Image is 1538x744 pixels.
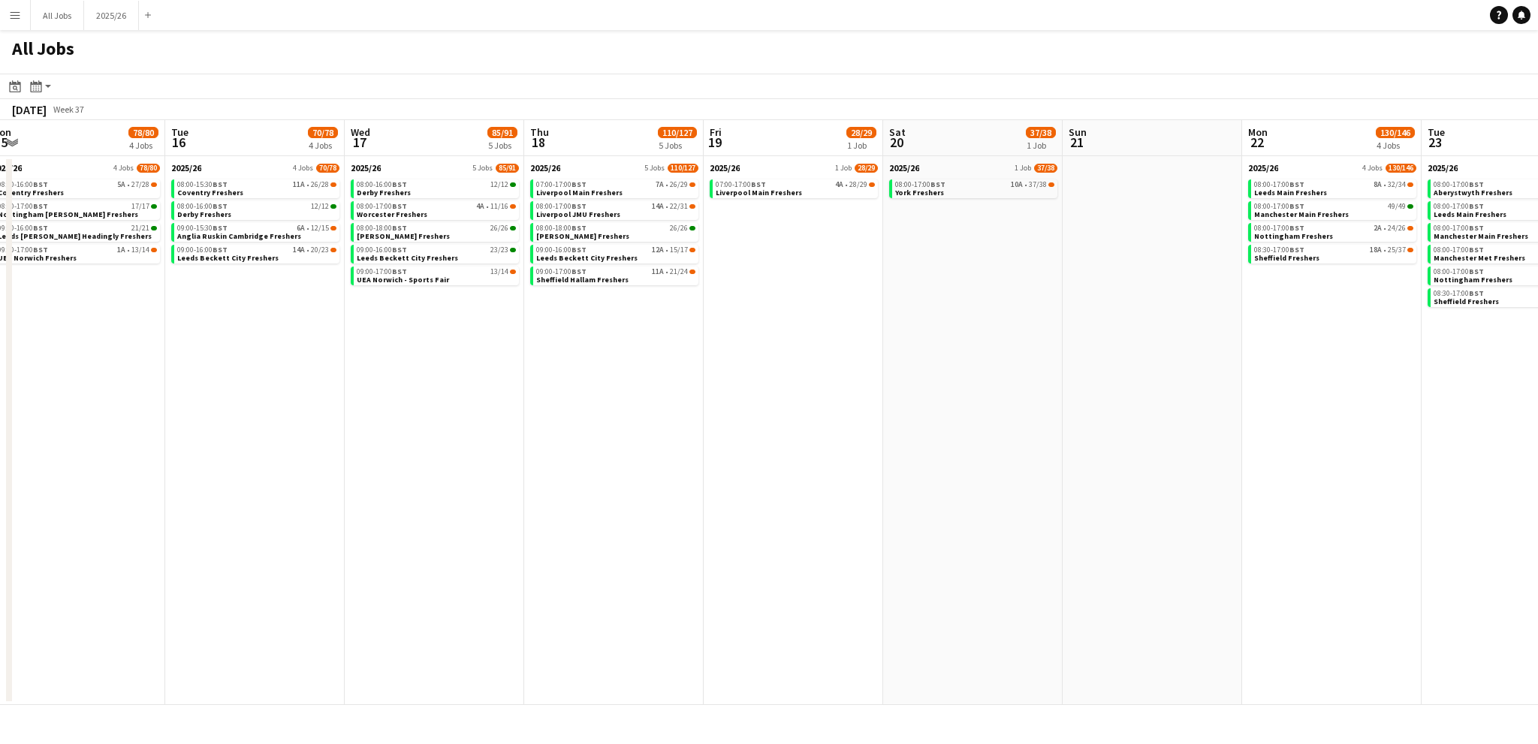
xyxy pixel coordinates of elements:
[571,179,587,189] span: BST
[357,275,449,285] span: UEA Norwich - Sports Fair
[1469,245,1484,255] span: BST
[151,226,157,230] span: 21/21
[311,181,329,188] span: 26/28
[151,182,157,187] span: 27/28
[117,246,125,254] span: 1A
[1434,275,1512,285] span: Nottingham Freshers
[716,181,875,188] div: •
[689,182,695,187] span: 26/29
[571,245,587,255] span: BST
[169,134,188,151] span: 16
[1254,179,1413,197] a: 08:00-17:00BST8A•32/34Leeds Main Freshers
[536,268,695,276] div: •
[476,203,484,210] span: 4A
[33,201,48,211] span: BST
[1434,188,1512,197] span: Aberystwyth Freshers
[536,253,638,263] span: Leeds Beckett City Freshers
[889,162,919,173] span: 2025/26
[117,181,125,188] span: 5A
[357,246,407,254] span: 09:00-16:00
[392,179,407,189] span: BST
[716,179,875,197] a: 07:00-17:00BST4A•28/29Liverpool Main Freshers
[1407,248,1413,252] span: 25/37
[487,127,517,138] span: 85/91
[571,201,587,211] span: BST
[1066,134,1087,151] span: 21
[1434,224,1484,232] span: 08:00-17:00
[311,224,329,232] span: 12/15
[710,162,740,173] span: 2025/26
[1254,246,1304,254] span: 08:30-17:00
[536,181,695,188] div: •
[177,209,231,219] span: Derby Freshers
[177,188,243,197] span: Coventry Freshers
[131,224,149,232] span: 21/21
[392,223,407,233] span: BST
[472,164,493,173] span: 5 Jobs
[357,268,407,276] span: 09:00-17:00
[151,204,157,209] span: 17/17
[177,224,336,232] div: •
[33,223,48,233] span: BST
[536,203,587,210] span: 08:00-17:00
[1011,181,1023,188] span: 10A
[33,245,48,255] span: BST
[652,203,664,210] span: 14A
[1469,223,1484,233] span: BST
[1377,140,1414,151] div: 4 Jobs
[1386,164,1416,173] span: 130/146
[357,245,516,262] a: 09:00-16:00BST23/23Leeds Beckett City Freshers
[530,162,698,173] a: 2025/265 Jobs110/127
[536,268,587,276] span: 09:00-17:00
[177,231,301,241] span: Anglia Ruskin Cambridge Freshers
[1254,181,1413,188] div: •
[171,162,339,173] a: 2025/264 Jobs70/78
[392,245,407,255] span: BST
[1469,179,1484,189] span: BST
[536,224,587,232] span: 08:00-18:00
[357,209,427,219] span: Worcester Freshers
[177,224,228,232] span: 09:00-15:30
[571,267,587,276] span: BST
[530,162,560,173] span: 2025/26
[1428,162,1458,173] span: 2025/26
[530,162,698,288] div: 2025/265 Jobs110/12707:00-17:00BST7A•26/29Liverpool Main Freshers08:00-17:00BST14A•22/31Liverpool...
[177,179,336,197] a: 08:00-15:30BST11A•26/28Coventry Freshers
[689,270,695,274] span: 21/24
[1254,245,1413,262] a: 08:30-17:00BST18A•25/37Sheffield Freshers
[1254,223,1413,240] a: 08:00-17:00BST2A•24/26Nottingham Freshers
[392,201,407,211] span: BST
[835,164,852,173] span: 1 Job
[889,162,1057,201] div: 2025/261 Job37/3808:00-17:00BST10A•37/38York Freshers
[50,104,87,115] span: Week 37
[1407,204,1413,209] span: 49/49
[33,179,48,189] span: BST
[895,179,1054,197] a: 08:00-17:00BST10A•37/38York Freshers
[1254,224,1304,232] span: 08:00-17:00
[1254,188,1327,197] span: Leeds Main Freshers
[330,182,336,187] span: 26/28
[510,182,516,187] span: 12/12
[689,248,695,252] span: 15/17
[656,181,664,188] span: 7A
[357,223,516,240] a: 08:00-18:00BST26/26[PERSON_NAME] Freshers
[177,201,336,218] a: 08:00-16:00BST12/12Derby Freshers
[1434,209,1506,219] span: Leeds Main Freshers
[357,181,407,188] span: 08:00-16:00
[12,102,47,117] div: [DATE]
[716,188,802,197] span: Liverpool Main Freshers
[131,203,149,210] span: 17/17
[1289,201,1304,211] span: BST
[510,226,516,230] span: 26/26
[652,246,664,254] span: 12A
[1388,246,1406,254] span: 25/37
[644,164,665,173] span: 5 Jobs
[895,188,944,197] span: York Freshers
[348,134,370,151] span: 17
[670,203,688,210] span: 22/31
[1048,182,1054,187] span: 37/38
[137,164,160,173] span: 78/80
[889,162,1057,173] a: 2025/261 Job37/38
[330,204,336,209] span: 12/12
[887,134,906,151] span: 20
